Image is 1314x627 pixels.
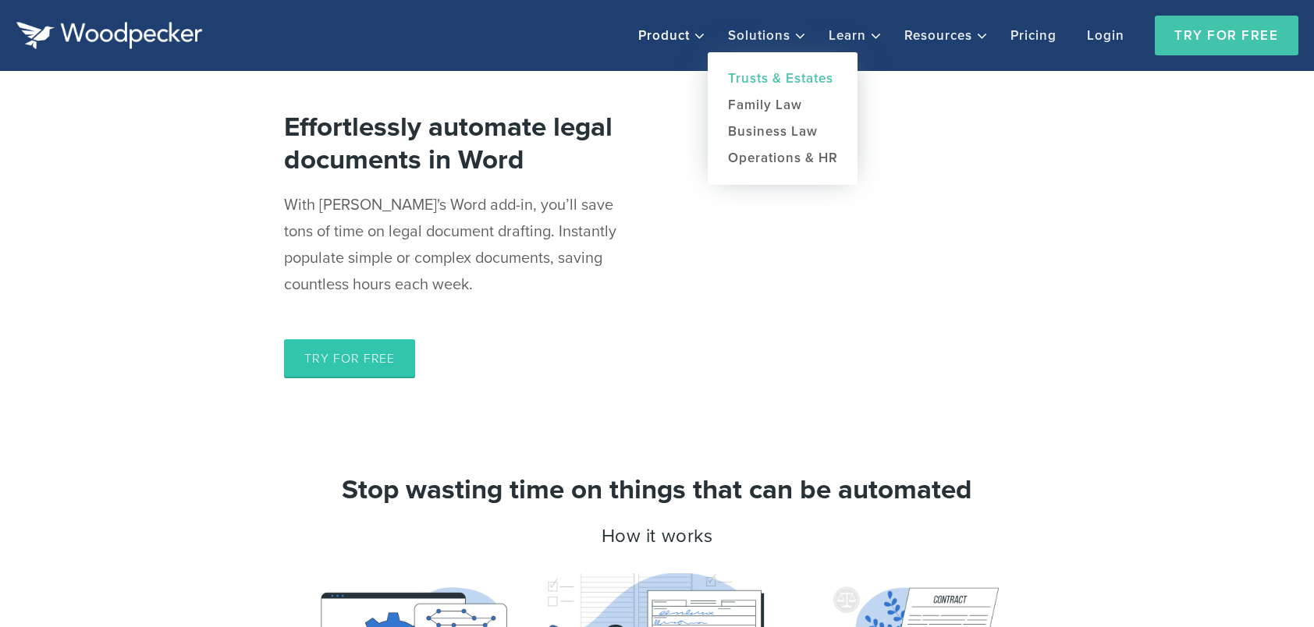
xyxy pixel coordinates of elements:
[284,524,1030,547] h2: How it works
[708,119,858,145] a: Business Law
[625,19,703,52] div: Product
[715,19,804,52] div: Solutions
[891,19,986,52] div: Resources
[708,145,858,172] a: Operations & HR
[284,339,415,377] a: TRY for free
[284,110,644,175] h1: Effortlessly automate legal documents in Word
[708,66,858,92] a: Trusts & Estates
[1155,16,1298,55] a: Try For Free
[16,22,203,49] img: Woodpecker | Legal Document Automation
[815,19,879,52] div: Learn
[708,92,858,119] a: Family Law
[670,144,1030,346] iframe: YouTube embed
[342,469,972,508] strong: Stop wasting time on things that can be automated
[284,191,644,297] p: With [PERSON_NAME]'s Word add-in, you’ll save tons of time on legal document drafting. Instantly ...
[997,19,1070,52] a: Pricing
[1074,19,1138,52] a: Login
